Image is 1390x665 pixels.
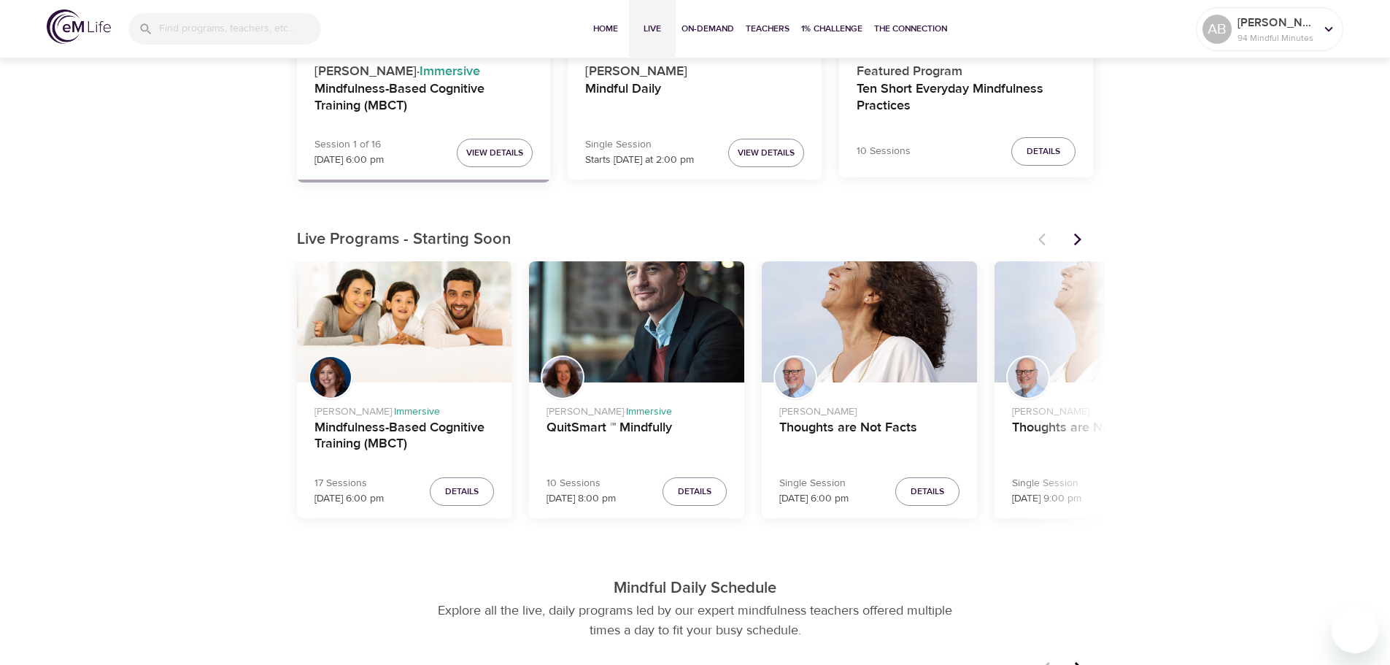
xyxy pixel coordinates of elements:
h4: QuitSmart ™ Mindfully [547,420,727,455]
button: View Details [728,139,804,167]
p: Explore all the live, daily programs led by our expert mindfulness teachers offered multiple time... [422,601,969,640]
p: 94 Mindful Minutes [1238,31,1315,45]
span: Home [588,21,623,36]
p: Single Session [1012,476,1081,491]
p: [PERSON_NAME] · [547,399,727,420]
p: Live Programs - Starting Soon [297,228,1030,252]
button: Details [895,477,960,506]
span: The Connection [874,21,947,36]
p: Mindful Daily Schedule [285,577,1105,601]
h4: Thoughts are Not Facts [1012,420,1192,455]
p: [PERSON_NAME] [585,55,804,81]
iframe: Button to launch messaging window [1332,607,1378,653]
button: Details [663,477,727,506]
p: Starts [DATE] at 2:00 pm [585,153,694,168]
h4: Mindfulness-Based Cognitive Training (MBCT) [314,420,495,455]
span: Details [911,484,944,499]
p: [PERSON_NAME] · [314,55,533,81]
span: View Details [738,145,795,161]
button: Details [430,477,494,506]
h4: Mindfulness-Based Cognitive Training (MBCT) [314,81,533,116]
p: 10 Sessions [857,144,911,159]
span: Teachers [746,21,789,36]
button: Mindfulness-Based Cognitive Training (MBCT) [297,261,512,383]
p: [DATE] 6:00 pm [314,491,384,507]
img: logo [47,9,111,44]
p: [DATE] 6:00 pm [314,153,384,168]
span: 1% Challenge [801,21,862,36]
p: [PERSON_NAME] [1238,14,1315,31]
span: Immersive [394,405,440,418]
p: [PERSON_NAME] [779,399,960,420]
h4: Mindful Daily [585,81,804,116]
button: Next items [1062,223,1094,255]
span: Live [635,21,670,36]
button: Thoughts are Not Facts [995,261,1210,383]
span: Immersive [626,405,672,418]
span: Details [1027,144,1060,159]
p: 10 Sessions [547,476,616,491]
span: Immersive [420,63,480,80]
div: AB [1202,15,1232,44]
p: Single Session [585,137,694,153]
p: [DATE] 6:00 pm [779,491,849,507]
h4: Ten Short Everyday Mindfulness Practices [857,81,1076,116]
p: [DATE] 9:00 pm [1012,491,1081,507]
p: [PERSON_NAME] [1012,399,1192,420]
p: 17 Sessions [314,476,384,491]
button: Details [1011,137,1076,166]
button: QuitSmart ™ Mindfully [529,261,744,383]
p: [PERSON_NAME] · [314,399,495,420]
button: Thoughts are Not Facts [762,261,977,383]
p: Single Session [779,476,849,491]
span: On-Demand [682,21,734,36]
p: [DATE] 8:00 pm [547,491,616,507]
span: Details [445,484,479,499]
p: Session 1 of 16 [314,137,384,153]
span: Details [678,484,711,499]
h4: Thoughts are Not Facts [779,420,960,455]
button: View Details [457,139,533,167]
input: Find programs, teachers, etc... [159,13,321,45]
p: Featured Program [857,55,1076,81]
span: View Details [466,145,523,161]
